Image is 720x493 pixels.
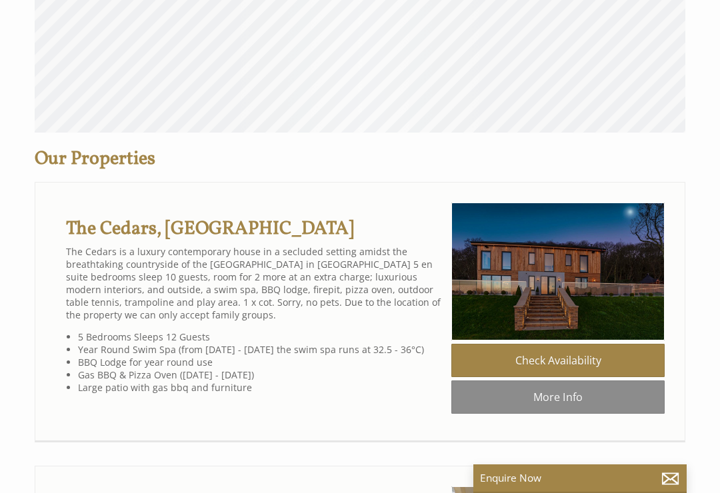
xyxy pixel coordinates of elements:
p: Enquire Now [480,471,680,485]
img: Wide_angle_at_dusk.original.jpeg [451,203,665,340]
p: The Cedars is a luxury contemporary house in a secluded setting amidst the breathtaking countrysi... [66,245,441,321]
li: Large patio with gas bbq and furniture [78,381,441,394]
a: More Info [451,380,665,414]
a: The Cedars, [GEOGRAPHIC_DATA] [66,216,354,242]
a: Check Availability [451,344,665,377]
li: Year Round Swim Spa (from [DATE] - [DATE] the swim spa runs at 32.5 - 36°C) [78,343,441,356]
li: Gas BBQ & Pizza Oven ([DATE] - [DATE]) [78,368,441,381]
h1: Our Properties [35,146,457,172]
li: BBQ Lodge for year round use [78,356,441,368]
li: 5 Bedrooms Sleeps 12 Guests [78,330,441,343]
